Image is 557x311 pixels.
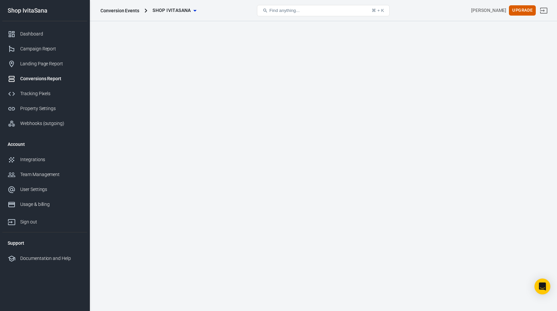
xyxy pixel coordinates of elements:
[2,56,87,71] a: Landing Page Report
[2,101,87,116] a: Property Settings
[2,167,87,182] a: Team Management
[20,75,82,82] div: Conversions Report
[20,156,82,163] div: Integrations
[2,197,87,212] a: Usage & billing
[2,136,87,152] li: Account
[509,5,536,16] button: Upgrade
[20,60,82,67] div: Landing Page Report
[20,201,82,208] div: Usage & billing
[269,8,299,13] span: Find anything...
[2,235,87,251] li: Support
[2,116,87,131] a: Webhooks (outgoing)
[150,4,199,17] button: Shop IvitaSana
[2,86,87,101] a: Tracking Pixels
[20,105,82,112] div: Property Settings
[20,171,82,178] div: Team Management
[20,31,82,37] div: Dashboard
[20,186,82,193] div: User Settings
[471,7,506,14] div: Account id: eTDPz4nC
[536,3,552,19] a: Sign out
[257,5,390,16] button: Find anything...⌘ + K
[534,279,550,294] div: Open Intercom Messenger
[20,120,82,127] div: Webhooks (outgoing)
[2,41,87,56] a: Campaign Report
[20,218,82,225] div: Sign out
[2,212,87,229] a: Sign out
[20,255,82,262] div: Documentation and Help
[2,152,87,167] a: Integrations
[2,71,87,86] a: Conversions Report
[2,182,87,197] a: User Settings
[153,6,191,15] span: Shop IvitaSana
[20,90,82,97] div: Tracking Pixels
[2,8,87,14] div: Shop IvitaSana
[2,27,87,41] a: Dashboard
[20,45,82,52] div: Campaign Report
[372,8,384,13] div: ⌘ + K
[100,7,139,14] div: Conversion Events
